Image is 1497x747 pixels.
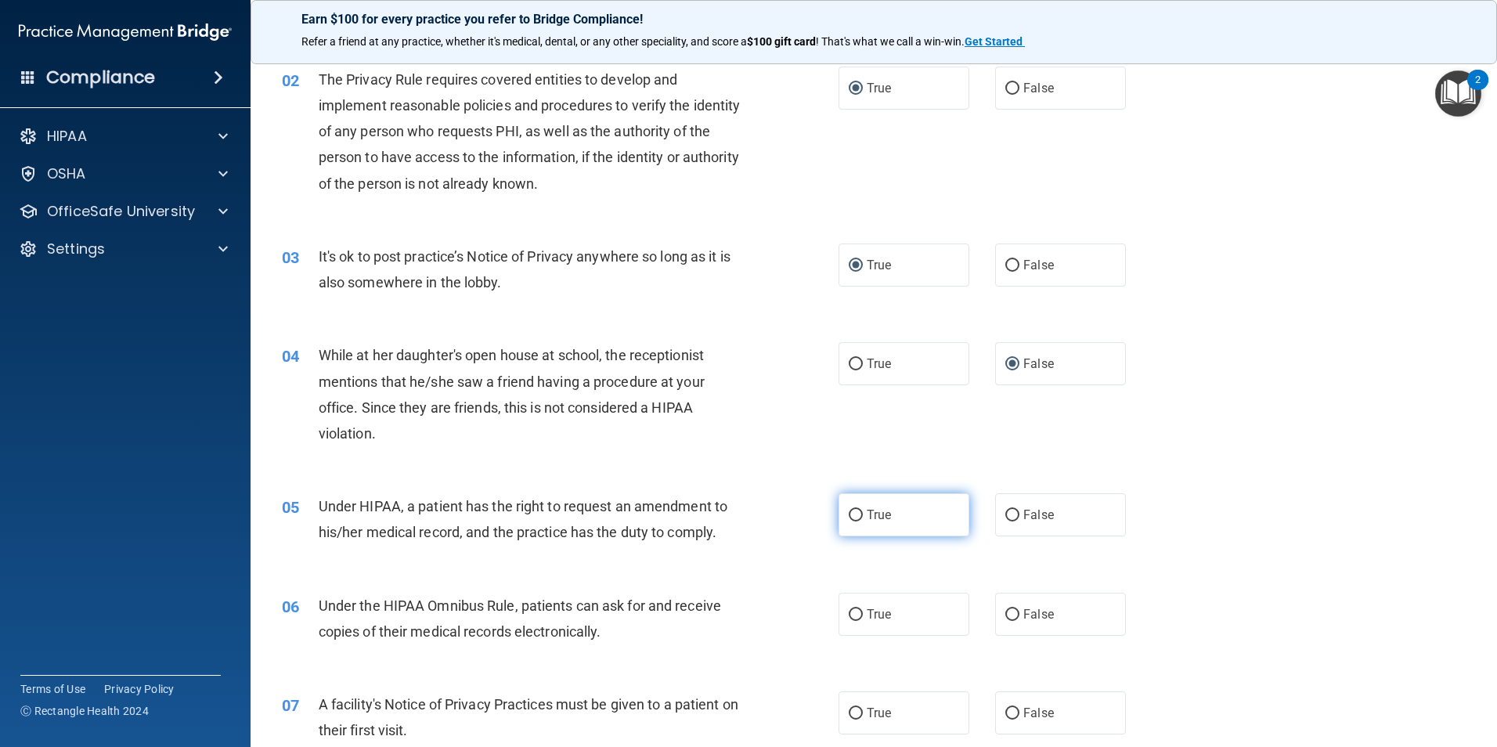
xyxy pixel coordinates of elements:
[282,696,299,715] span: 07
[282,71,299,90] span: 02
[867,507,891,522] span: True
[47,240,105,258] p: Settings
[319,498,727,540] span: Under HIPAA, a patient has the right to request an amendment to his/her medical record, and the p...
[319,696,738,738] span: A facility's Notice of Privacy Practices must be given to a patient on their first visit.
[849,510,863,521] input: True
[1005,359,1019,370] input: False
[319,71,741,192] span: The Privacy Rule requires covered entities to develop and implement reasonable policies and proce...
[1005,510,1019,521] input: False
[849,359,863,370] input: True
[1023,705,1054,720] span: False
[965,35,1025,48] a: Get Started
[19,16,232,48] img: PMB logo
[867,356,891,371] span: True
[282,347,299,366] span: 04
[1023,81,1054,96] span: False
[20,681,85,697] a: Terms of Use
[319,347,705,442] span: While at her daughter's open house at school, the receptionist mentions that he/she saw a friend ...
[1005,83,1019,95] input: False
[282,498,299,517] span: 05
[867,607,891,622] span: True
[301,35,747,48] span: Refer a friend at any practice, whether it's medical, dental, or any other speciality, and score a
[867,81,891,96] span: True
[1023,507,1054,522] span: False
[965,35,1023,48] strong: Get Started
[301,12,1446,27] p: Earn $100 for every practice you refer to Bridge Compliance!
[47,202,195,221] p: OfficeSafe University
[849,83,863,95] input: True
[1005,609,1019,621] input: False
[1005,708,1019,720] input: False
[867,705,891,720] span: True
[19,164,228,183] a: OSHA
[19,240,228,258] a: Settings
[1475,80,1481,100] div: 2
[20,703,149,719] span: Ⓒ Rectangle Health 2024
[104,681,175,697] a: Privacy Policy
[46,67,155,88] h4: Compliance
[47,164,86,183] p: OSHA
[47,127,87,146] p: HIPAA
[282,248,299,267] span: 03
[1023,607,1054,622] span: False
[19,202,228,221] a: OfficeSafe University
[319,597,721,640] span: Under the HIPAA Omnibus Rule, patients can ask for and receive copies of their medical records el...
[849,260,863,272] input: True
[849,609,863,621] input: True
[1435,70,1481,117] button: Open Resource Center, 2 new notifications
[849,708,863,720] input: True
[816,35,965,48] span: ! That's what we call a win-win.
[1005,260,1019,272] input: False
[867,258,891,272] span: True
[1023,258,1054,272] span: False
[282,597,299,616] span: 06
[747,35,816,48] strong: $100 gift card
[1023,356,1054,371] span: False
[19,127,228,146] a: HIPAA
[319,248,730,290] span: It's ok to post practice’s Notice of Privacy anywhere so long as it is also somewhere in the lobby.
